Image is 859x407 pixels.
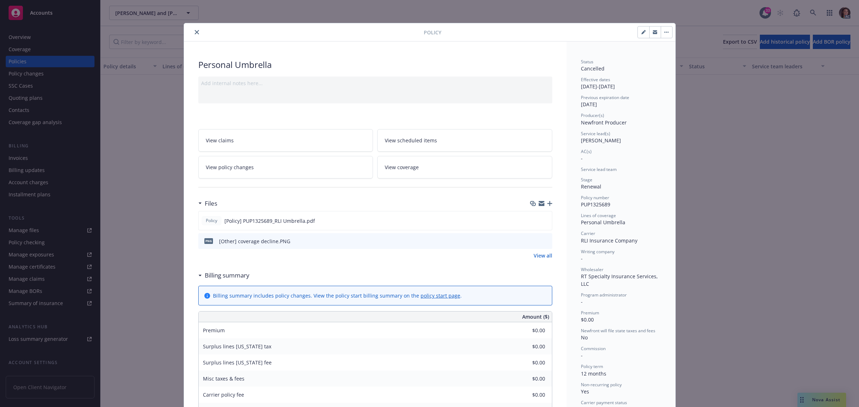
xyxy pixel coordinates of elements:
div: [Other] coverage decline.PNG [219,237,290,245]
button: preview file [543,237,549,245]
a: View claims [198,129,373,152]
a: policy start page [421,292,460,299]
span: Carrier payment status [581,399,627,406]
span: AC(s) [581,148,592,155]
span: $0.00 [581,316,594,323]
input: 0.00 [503,325,549,336]
div: Files [198,199,217,208]
span: Effective dates [581,77,610,83]
span: Program administrator [581,292,627,298]
span: RLI Insurance Company [581,237,637,244]
a: View policy changes [198,156,373,178]
span: - [581,298,583,305]
span: Misc taxes & fees [203,375,244,382]
input: 0.00 [503,389,549,400]
span: Policy [424,29,441,36]
div: [DATE] - [DATE] [581,77,661,90]
a: View scheduled items [377,129,552,152]
span: - [581,352,583,359]
div: Personal Umbrella [198,59,552,71]
span: Surplus lines [US_STATE] fee [203,359,272,366]
span: View claims [206,137,234,144]
span: Yes [581,388,589,395]
input: 0.00 [503,341,549,352]
input: 0.00 [503,373,549,384]
a: View coverage [377,156,552,178]
span: Amount ($) [522,313,549,320]
span: - [581,255,583,262]
span: [Policy] PUP1325689_RLI Umbrella.pdf [224,217,315,225]
button: download file [531,217,537,225]
span: RT Specialty Insurance Services, LLC [581,273,659,287]
span: Policy [204,217,219,224]
span: Commission [581,345,606,352]
span: [PERSON_NAME] [581,137,621,144]
span: View coverage [385,163,419,171]
span: Wholesaler [581,266,603,273]
div: Add internal notes here... [201,79,549,87]
span: Non-recurring policy [581,382,622,388]
span: PUP1325689 [581,201,610,208]
span: Newfront will file state taxes and fees [581,328,655,334]
button: download file [532,237,537,245]
div: Billing summary includes policy changes. View the policy start billing summary on the . [213,292,462,299]
div: Personal Umbrella [581,219,661,226]
span: Service lead(s) [581,131,610,137]
span: Carrier [581,230,595,236]
span: View scheduled items [385,137,437,144]
span: - [581,155,583,162]
span: Producer(s) [581,112,604,118]
span: Stage [581,177,592,183]
span: Carrier policy fee [203,391,244,398]
span: Newfront Producer [581,119,627,126]
span: PNG [204,238,213,244]
span: Premium [203,327,225,334]
span: Writing company [581,249,615,255]
span: View policy changes [206,163,254,171]
span: Service lead team [581,166,617,172]
button: preview file [543,217,549,225]
button: close [193,28,201,36]
span: No [581,334,588,341]
span: Lines of coverage [581,212,616,219]
span: Policy term [581,363,603,369]
a: View all [534,252,552,259]
h3: Billing summary [205,271,249,280]
span: 12 months [581,370,606,377]
span: [DATE] [581,101,597,108]
input: 0.00 [503,357,549,368]
h3: Files [205,199,217,208]
span: Premium [581,310,599,316]
span: Status [581,59,593,65]
span: Cancelled [581,65,605,72]
div: Billing summary [198,271,249,280]
span: Renewal [581,183,601,190]
span: Previous expiration date [581,94,629,100]
span: Surplus lines [US_STATE] tax [203,343,271,350]
span: Policy number [581,195,609,201]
